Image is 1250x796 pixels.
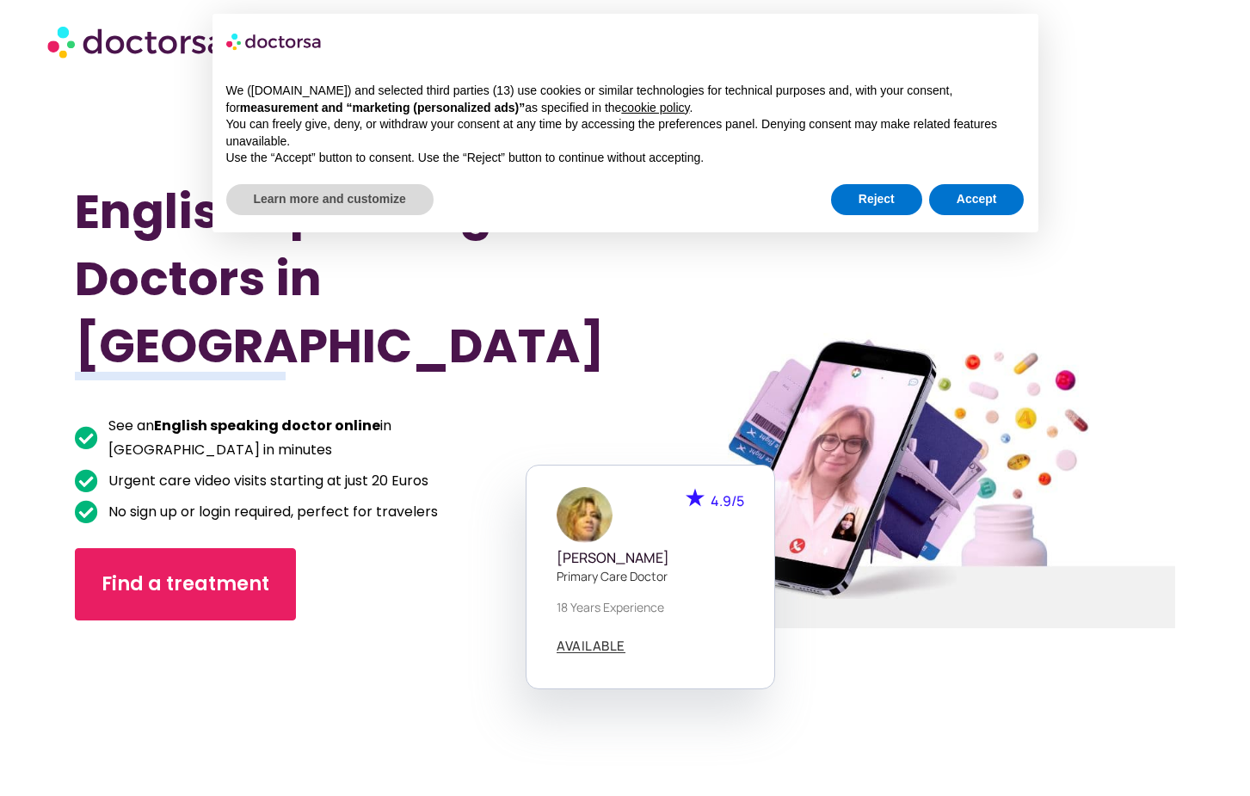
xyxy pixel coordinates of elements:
[75,178,542,379] h1: English Speaking Doctors in [GEOGRAPHIC_DATA]
[104,414,543,462] span: See an in [GEOGRAPHIC_DATA] in minutes
[557,639,625,652] span: AVAILABLE
[102,571,269,598] span: Find a treatment
[226,116,1025,150] p: You can freely give, deny, or withdraw your consent at any time by accessing the preferences pane...
[557,550,744,566] h5: [PERSON_NAME]
[621,101,689,114] a: cookie policy
[75,548,296,620] a: Find a treatment
[226,28,323,55] img: logo
[557,598,744,616] p: 18 years experience
[83,646,238,775] iframe: Customer reviews powered by Trustpilot
[154,416,380,435] b: English speaking doctor online
[104,469,428,493] span: Urgent care video visits starting at just 20 Euros
[831,184,922,215] button: Reject
[240,101,525,114] strong: measurement and “marketing (personalized ads)”
[226,150,1025,167] p: Use the “Accept” button to consent. Use the “Reject” button to continue without accepting.
[557,639,625,653] a: AVAILABLE
[104,500,438,524] span: No sign up or login required, perfect for travelers
[226,83,1025,116] p: We ([DOMAIN_NAME]) and selected third parties (13) use cookies or similar technologies for techni...
[929,184,1025,215] button: Accept
[226,184,434,215] button: Learn more and customize
[557,567,744,585] p: Primary care doctor
[711,491,744,510] span: 4.9/5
